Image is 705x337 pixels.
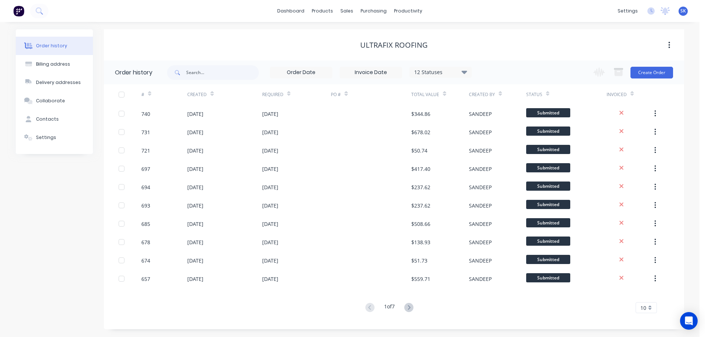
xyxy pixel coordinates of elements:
[16,128,93,147] button: Settings
[36,116,59,122] div: Contacts
[187,238,203,246] div: [DATE]
[469,91,495,98] div: Created By
[390,6,426,17] div: productivity
[469,110,492,118] div: SANDEEP
[36,134,56,141] div: Settings
[262,110,278,118] div: [DATE]
[141,91,144,98] div: #
[187,275,203,283] div: [DATE]
[384,303,395,313] div: 1 of 7
[469,257,492,264] div: SANDEEP
[187,202,203,209] div: [DATE]
[141,147,150,154] div: 721
[469,202,492,209] div: SANDEEP
[187,147,203,154] div: [DATE]
[469,183,492,191] div: SANDEEP
[262,220,278,228] div: [DATE]
[337,6,357,17] div: sales
[331,91,341,98] div: PO #
[411,128,430,136] div: $678.02
[16,73,93,92] button: Delivery addresses
[526,91,542,98] div: Status
[411,165,430,173] div: $417.40
[187,257,203,264] div: [DATE]
[331,84,411,105] div: PO #
[526,182,570,191] span: Submitted
[187,84,262,105] div: Created
[607,84,652,105] div: Invoiced
[16,92,93,110] button: Collaborate
[36,43,67,49] div: Order history
[469,275,492,283] div: SANDEEP
[187,183,203,191] div: [DATE]
[270,67,332,78] input: Order Date
[262,147,278,154] div: [DATE]
[469,84,526,105] div: Created By
[411,275,430,283] div: $559.71
[115,68,152,77] div: Order history
[680,8,686,14] span: SK
[141,202,150,209] div: 693
[262,91,283,98] div: Required
[469,147,492,154] div: SANDEEP
[262,183,278,191] div: [DATE]
[36,79,81,86] div: Delivery addresses
[469,220,492,228] div: SANDEEP
[526,108,570,117] span: Submitted
[526,218,570,227] span: Submitted
[16,37,93,55] button: Order history
[187,165,203,173] div: [DATE]
[16,110,93,128] button: Contacts
[340,67,402,78] input: Invoice Date
[36,61,70,67] div: Billing address
[262,128,278,136] div: [DATE]
[526,273,570,282] span: Submitted
[141,183,150,191] div: 694
[411,91,439,98] div: Total Value
[141,257,150,264] div: 674
[262,84,331,105] div: Required
[526,127,570,136] span: Submitted
[526,163,570,172] span: Submitted
[410,68,471,76] div: 12 Statuses
[614,6,641,17] div: settings
[411,147,427,154] div: $50.74
[526,200,570,209] span: Submitted
[141,84,187,105] div: #
[640,304,646,312] span: 10
[187,128,203,136] div: [DATE]
[526,84,607,105] div: Status
[526,237,570,246] span: Submitted
[526,145,570,154] span: Submitted
[469,238,492,246] div: SANDEEP
[680,312,698,330] div: Open Intercom Messenger
[16,55,93,73] button: Billing address
[411,238,430,246] div: $138.93
[411,257,427,264] div: $51.73
[274,6,308,17] a: dashboard
[262,202,278,209] div: [DATE]
[187,110,203,118] div: [DATE]
[411,220,430,228] div: $508.66
[262,238,278,246] div: [DATE]
[141,238,150,246] div: 678
[360,41,428,50] div: Ultrafix roofing
[630,67,673,78] button: Create Order
[411,84,469,105] div: Total Value
[141,220,150,228] div: 685
[262,257,278,264] div: [DATE]
[469,165,492,173] div: SANDEEP
[187,91,207,98] div: Created
[607,91,627,98] div: Invoiced
[411,110,430,118] div: $344.86
[308,6,337,17] div: products
[411,183,430,191] div: $237.62
[141,110,150,118] div: 740
[262,275,278,283] div: [DATE]
[141,128,150,136] div: 731
[469,128,492,136] div: SANDEEP
[36,98,65,104] div: Collaborate
[187,220,203,228] div: [DATE]
[357,6,390,17] div: purchasing
[13,6,24,17] img: Factory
